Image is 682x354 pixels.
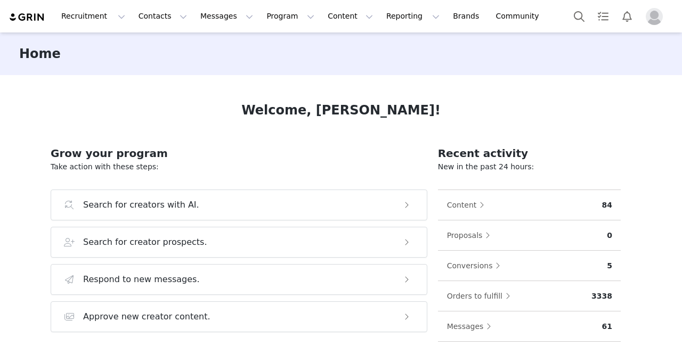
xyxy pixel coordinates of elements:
h3: Search for creator prospects. [83,236,207,249]
img: grin logo [9,12,46,22]
p: Take action with these steps: [51,161,427,172]
h2: Grow your program [51,145,427,161]
h3: Home [19,44,61,63]
button: Search for creator prospects. [51,227,427,258]
a: Tasks [591,4,615,28]
button: Search for creators with AI. [51,190,427,220]
h2: Recent activity [438,145,621,161]
button: Contacts [132,4,193,28]
p: 84 [602,200,612,211]
button: Orders to fulfill [446,287,516,304]
p: New in the past 24 hours: [438,161,621,172]
button: Approve new creator content. [51,301,427,332]
h3: Approve new creator content. [83,310,210,323]
a: Community [490,4,550,28]
button: Search [567,4,591,28]
button: Messages [446,318,497,335]
h3: Respond to new messages. [83,273,200,286]
button: Reporting [380,4,446,28]
p: 0 [607,230,612,241]
button: Program [260,4,321,28]
button: Respond to new messages. [51,264,427,295]
button: Messages [194,4,259,28]
p: 3338 [591,291,612,302]
button: Recruitment [55,4,132,28]
button: Notifications [615,4,639,28]
button: Content [321,4,379,28]
button: Proposals [446,227,496,244]
button: Profile [639,8,673,25]
p: 61 [602,321,612,332]
p: 5 [607,260,612,271]
img: placeholder-profile.jpg [646,8,663,25]
button: Conversions [446,257,506,274]
button: Content [446,196,490,213]
h3: Search for creators with AI. [83,199,199,211]
a: Brands [446,4,489,28]
h1: Welcome, [PERSON_NAME]! [241,101,441,120]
